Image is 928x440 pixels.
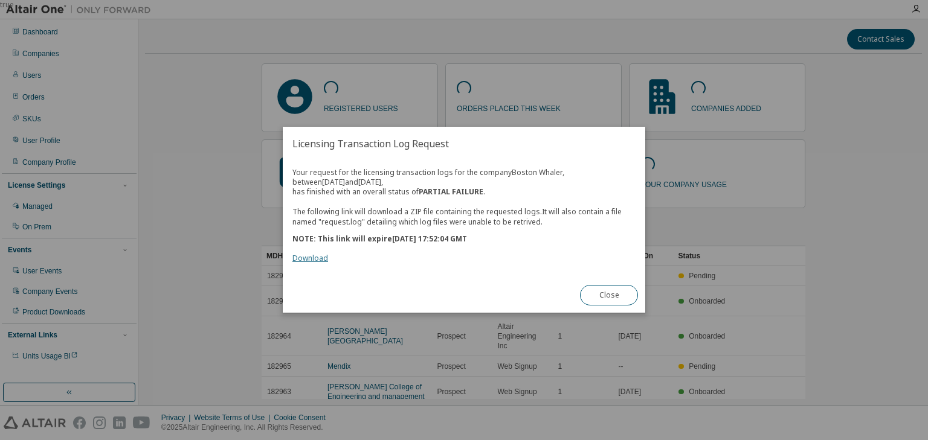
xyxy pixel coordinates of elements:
a: Download [292,253,328,264]
h2: Licensing Transaction Log Request [283,127,645,161]
div: Your request for the licensing transaction logs for the company Boston Whaler , between [DATE] an... [292,168,636,263]
button: Close [580,285,638,306]
b: NOTE: This link will expire [DATE] 17:52:04 GMT [292,234,467,244]
b: PARTIAL FAILURE [419,187,483,197]
p: The following link will download a ZIP file containing the requested logs. It will also contain a... [292,206,636,227]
